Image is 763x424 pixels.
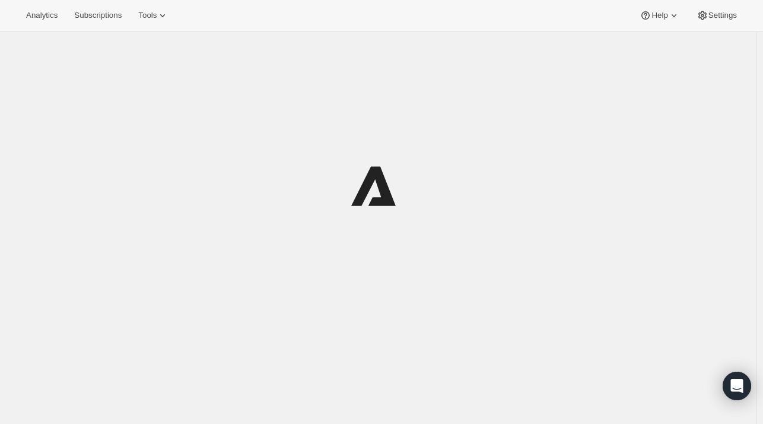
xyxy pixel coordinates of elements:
button: Analytics [19,7,65,24]
span: Analytics [26,11,58,20]
button: Subscriptions [67,7,129,24]
button: Help [632,7,686,24]
div: Open Intercom Messenger [723,372,751,400]
span: Settings [708,11,737,20]
span: Help [651,11,667,20]
span: Tools [138,11,157,20]
button: Settings [689,7,744,24]
span: Subscriptions [74,11,122,20]
button: Tools [131,7,176,24]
